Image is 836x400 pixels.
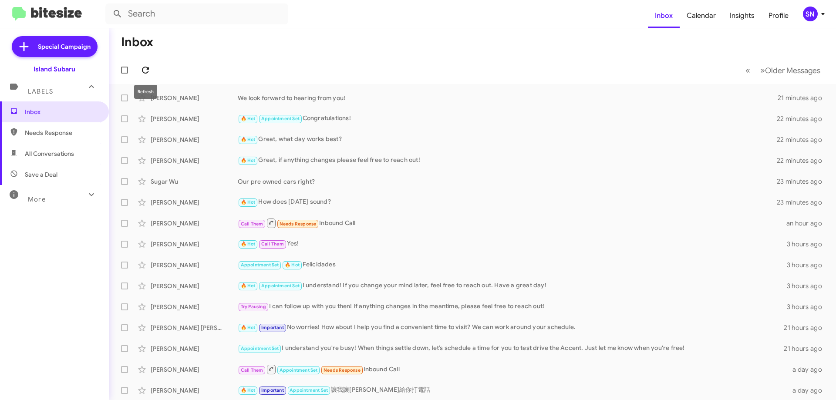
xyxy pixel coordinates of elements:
div: [PERSON_NAME] [151,303,238,311]
div: Refresh [134,85,157,99]
span: 🔥 Hot [241,241,256,247]
div: Inbound Call [238,364,787,375]
div: 3 hours ago [787,282,829,290]
div: [PERSON_NAME] [151,261,238,269]
div: No worries! How about I help you find a convenient time to visit? We can work around your schedule. [238,323,784,333]
div: I understand! If you change your mind later, feel free to reach out. Have a great day! [238,281,787,291]
div: Great, what day works best? [238,134,777,145]
div: 讓我讓[PERSON_NAME]給你打電話 [238,385,787,395]
div: [PERSON_NAME] [151,94,238,102]
h1: Inbox [121,35,153,49]
input: Search [105,3,288,24]
span: Call Them [261,241,284,247]
span: Appointment Set [261,283,300,289]
div: [PERSON_NAME] [151,198,238,207]
span: Labels [28,87,53,95]
div: [PERSON_NAME] [151,135,238,144]
a: Profile [762,3,796,28]
div: 22 minutes ago [777,156,829,165]
div: a day ago [787,365,829,374]
span: Needs Response [324,367,361,373]
span: 🔥 Hot [241,158,256,163]
nav: Page navigation example [741,61,826,79]
div: 22 minutes ago [777,135,829,144]
div: How does [DATE] sound? [238,197,777,207]
div: [PERSON_NAME] [151,240,238,249]
div: Island Subaru [34,65,75,74]
div: 21 minutes ago [778,94,829,102]
div: Inbound Call [238,218,786,229]
span: Appointment Set [241,346,279,351]
div: 3 hours ago [787,240,829,249]
div: Congratulations! [238,114,777,124]
div: 21 hours ago [784,344,829,353]
div: We look forward to hearing from you! [238,94,778,102]
a: Insights [723,3,762,28]
div: an hour ago [786,219,829,228]
span: Needs Response [25,128,99,137]
span: Appointment Set [241,262,279,268]
div: 23 minutes ago [777,198,829,207]
span: Appointment Set [280,367,318,373]
div: [PERSON_NAME] [151,344,238,353]
div: Great, if anything changes please feel free to reach out! [238,155,777,165]
span: Older Messages [765,66,820,75]
a: Calendar [680,3,723,28]
span: All Conversations [25,149,74,158]
button: Previous [740,61,755,79]
div: 21 hours ago [784,323,829,332]
span: Appointment Set [290,387,328,393]
div: 22 minutes ago [777,114,829,123]
div: Sugar Wu [151,177,238,186]
div: a day ago [787,386,829,395]
div: [PERSON_NAME] [PERSON_NAME] [151,323,238,332]
span: « [745,65,750,76]
span: 🔥 Hot [241,199,256,205]
span: More [28,195,46,203]
span: 🔥 Hot [241,387,256,393]
div: Our pre owned cars right? [238,177,777,186]
span: Important [261,325,284,330]
div: [PERSON_NAME] [151,386,238,395]
div: [PERSON_NAME] [151,365,238,374]
span: Try Pausing [241,304,266,309]
div: 3 hours ago [787,261,829,269]
span: Save a Deal [25,170,57,179]
a: Special Campaign [12,36,98,57]
div: [PERSON_NAME] [151,156,238,165]
div: Felicidades [238,260,787,270]
span: 🔥 Hot [285,262,300,268]
div: Yes! [238,239,787,249]
span: » [760,65,765,76]
button: SN [796,7,826,21]
span: Needs Response [280,221,317,227]
span: Inbox [25,108,99,116]
span: Important [261,387,284,393]
a: Inbox [648,3,680,28]
div: I understand you're busy! When things settle down, let’s schedule a time for you to test drive th... [238,343,784,353]
span: Special Campaign [38,42,91,51]
span: Appointment Set [261,116,300,121]
div: 3 hours ago [787,303,829,311]
div: 23 minutes ago [777,177,829,186]
div: I can follow up with you then! If anything changes in the meantime, please feel free to reach out! [238,302,787,312]
div: [PERSON_NAME] [151,282,238,290]
button: Next [755,61,826,79]
span: 🔥 Hot [241,283,256,289]
span: 🔥 Hot [241,137,256,142]
span: 🔥 Hot [241,116,256,121]
span: 🔥 Hot [241,325,256,330]
div: [PERSON_NAME] [151,114,238,123]
span: Call Them [241,367,263,373]
span: Call Them [241,221,263,227]
div: SN [803,7,818,21]
div: [PERSON_NAME] [151,219,238,228]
